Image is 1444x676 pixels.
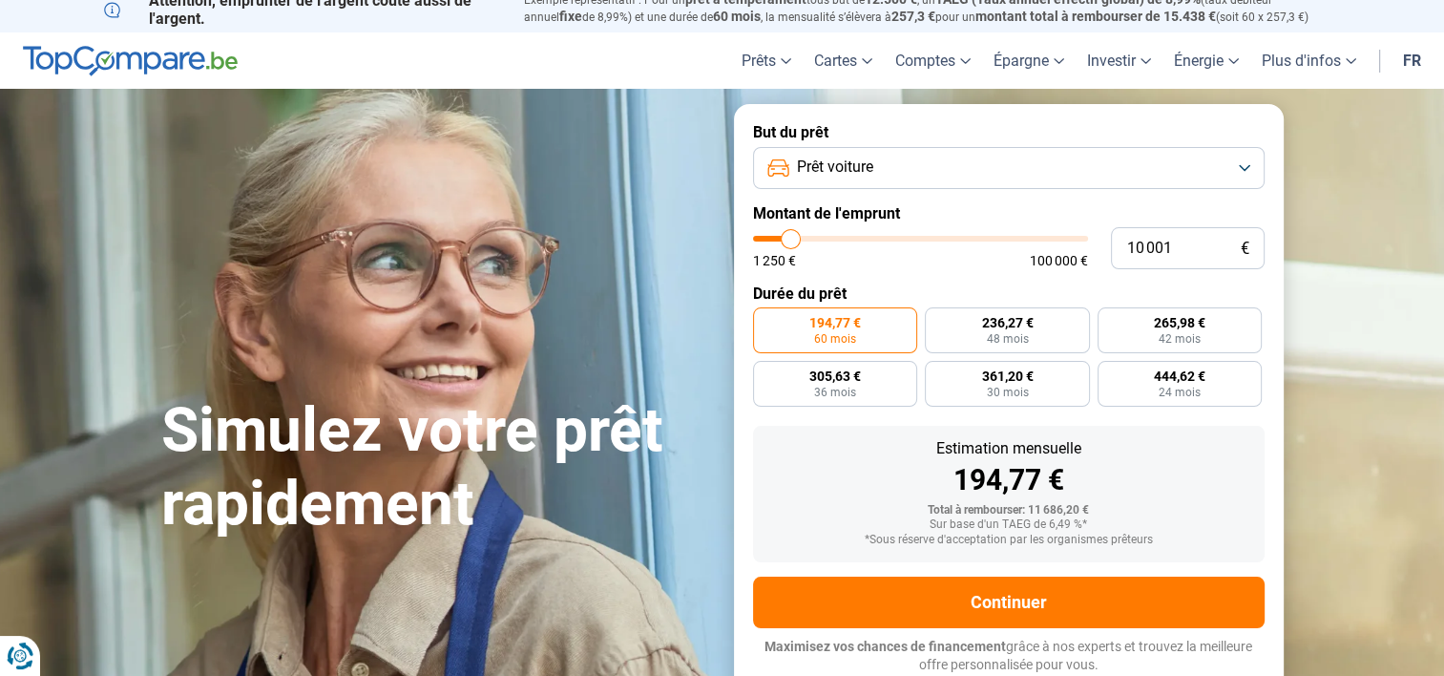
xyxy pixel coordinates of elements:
span: Maximisez vos chances de financement [764,639,1006,654]
span: 24 mois [1159,387,1201,398]
a: Prêts [730,32,803,89]
span: 265,98 € [1154,316,1205,329]
div: Total à rembourser: 11 686,20 € [768,504,1249,518]
a: Énergie [1162,32,1250,89]
button: Continuer [753,577,1265,628]
a: Investir [1076,32,1162,89]
div: Sur base d'un TAEG de 6,49 %* [768,518,1249,532]
img: TopCompare [23,46,238,76]
span: 36 mois [814,387,856,398]
span: 42 mois [1159,333,1201,345]
span: Prêt voiture [797,157,873,178]
div: 194,77 € [768,466,1249,495]
span: 60 mois [814,333,856,345]
span: 444,62 € [1154,370,1205,383]
div: Estimation mensuelle [768,441,1249,456]
label: Durée du prêt [753,285,1265,303]
span: 100 000 € [1030,254,1088,267]
span: 305,63 € [809,370,861,383]
label: But du prêt [753,123,1265,141]
span: 1 250 € [753,254,796,267]
span: 30 mois [986,387,1028,398]
p: grâce à nos experts et trouvez la meilleure offre personnalisée pour vous. [753,638,1265,675]
span: montant total à rembourser de 15.438 € [975,9,1216,24]
div: *Sous réserve d'acceptation par les organismes prêteurs [768,534,1249,547]
a: Cartes [803,32,884,89]
label: Montant de l'emprunt [753,204,1265,222]
span: € [1241,241,1249,257]
span: 257,3 € [891,9,935,24]
h1: Simulez votre prêt rapidement [161,394,711,541]
span: 236,27 € [981,316,1033,329]
span: fixe [559,9,582,24]
a: Comptes [884,32,982,89]
a: Plus d'infos [1250,32,1368,89]
span: 361,20 € [981,370,1033,383]
span: 48 mois [986,333,1028,345]
a: fr [1392,32,1433,89]
a: Épargne [982,32,1076,89]
button: Prêt voiture [753,147,1265,189]
span: 60 mois [713,9,761,24]
span: 194,77 € [809,316,861,329]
